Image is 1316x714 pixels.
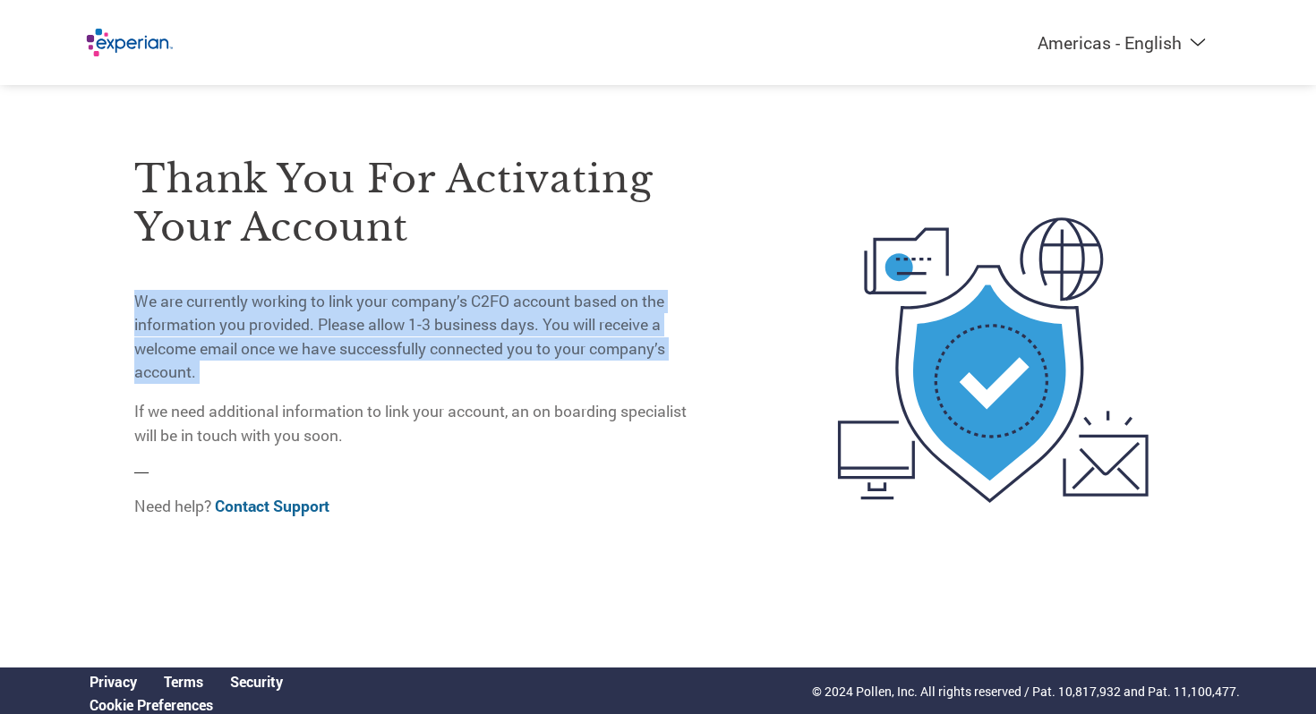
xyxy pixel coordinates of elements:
div: — [134,116,700,534]
a: Terms [164,672,203,691]
img: Experian [76,18,180,67]
p: © 2024 Pollen, Inc. All rights reserved / Pat. 10,817,932 and Pat. 11,100,477. [812,682,1240,701]
img: activated [805,116,1182,604]
p: Need help? [134,495,700,518]
p: We are currently working to link your company’s C2FO account based on the information you provide... [134,290,700,385]
p: If we need additional information to link your account, an on boarding specialist will be in touc... [134,400,700,447]
a: Contact Support [215,496,329,516]
a: Privacy [90,672,137,691]
a: Cookie Preferences, opens a dedicated popup modal window [90,695,213,714]
div: Open Cookie Preferences Modal [76,695,296,714]
h3: Thank you for activating your account [134,155,700,251]
a: Security [230,672,283,691]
